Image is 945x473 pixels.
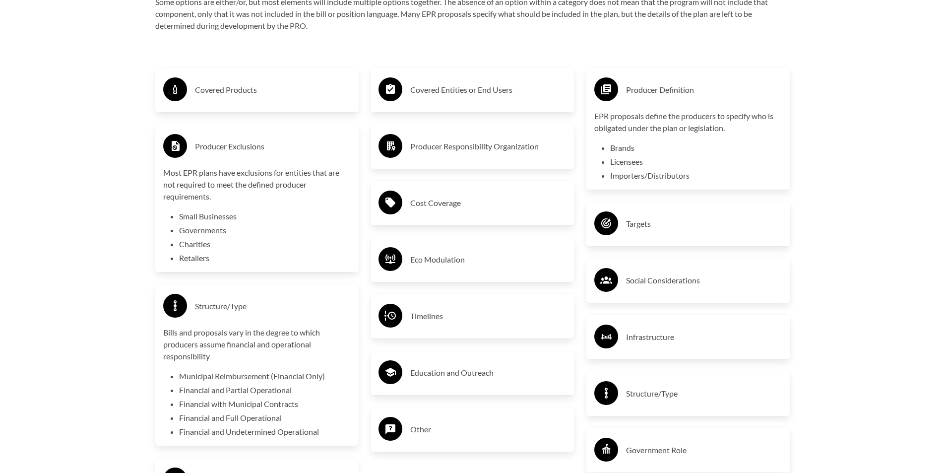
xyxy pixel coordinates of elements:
li: Financial and Undetermined Operational [179,426,351,438]
p: Bills and proposals vary in the degree to which producers assume financial and operational respon... [163,327,351,362]
h3: Cost Coverage [410,195,567,211]
li: Licensees [610,156,782,168]
li: Financial with Municipal Contracts [179,398,351,410]
h3: Education and Outreach [410,365,567,381]
h3: Structure/Type [626,386,782,402]
li: Municipal Reimbursement (Financial Only) [179,370,351,382]
li: Importers/Distributors [610,170,782,182]
h3: Eco Modulation [410,252,567,268]
h3: Structure/Type [195,298,351,314]
li: Charities [179,238,351,250]
h3: Producer Responsibility Organization [410,138,567,154]
h3: Other [410,421,567,437]
li: Financial and Full Operational [179,412,351,424]
h3: Social Considerations [626,272,782,288]
p: Most EPR plans have exclusions for entities that are not required to meet the defined producer re... [163,167,351,203]
h3: Covered Products [195,82,351,98]
li: Governments [179,224,351,236]
h3: Producer Definition [626,82,782,98]
li: Brands [610,142,782,154]
h3: Targets [626,216,782,232]
h3: Covered Entities or End Users [410,82,567,98]
li: Financial and Partial Operational [179,384,351,396]
p: EPR proposals define the producers to specify who is obligated under the plan or legislation. [594,110,782,134]
h3: Government Role [626,442,782,458]
h3: Producer Exclusions [195,138,351,154]
h3: Infrastructure [626,329,782,345]
h3: Timelines [410,308,567,324]
li: Small Businesses [179,210,351,222]
li: Retailers [179,252,351,264]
